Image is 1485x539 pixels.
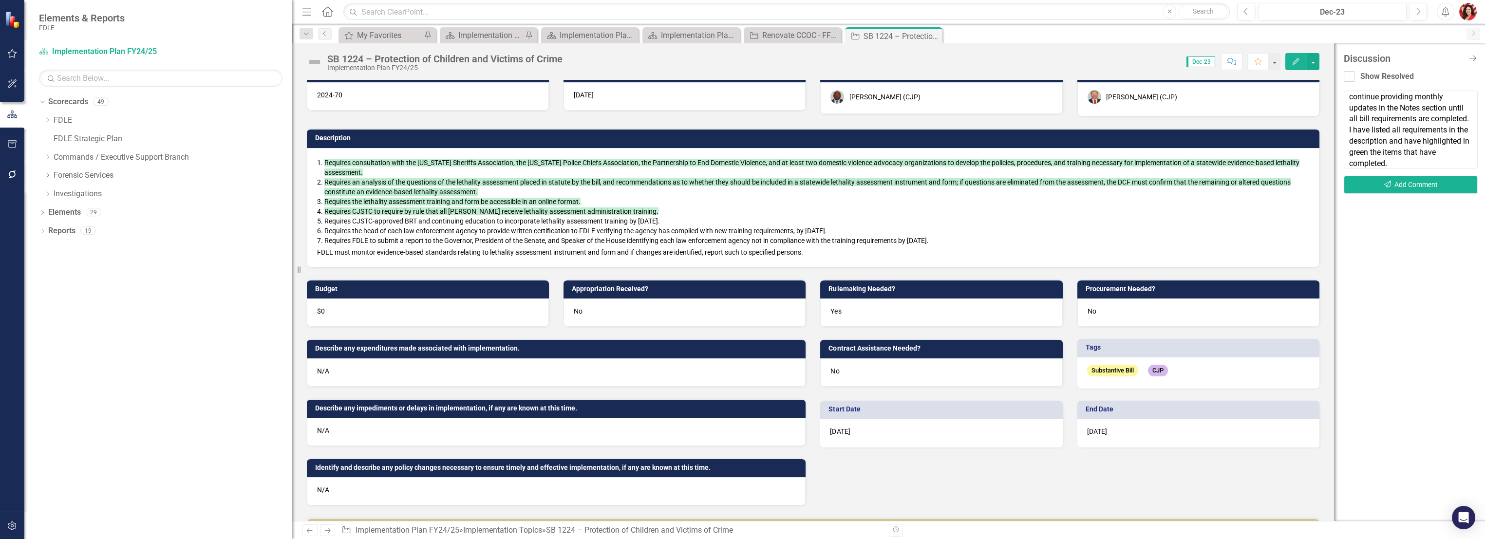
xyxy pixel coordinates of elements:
[828,345,1057,352] h3: Contract Assistance Needed?
[324,216,1309,226] li: Requires CJSTC-approved BRT and continuing education to incorporate lethality assessment training...
[828,285,1057,293] h3: Rulemaking Needed?
[315,285,544,293] h3: Budget
[1344,53,1463,64] div: Discussion
[1344,91,1478,168] textarea: @[PERSON_NAME] (CJP) Please continue providing monthly updates in the Notes section until all bil...
[324,236,1309,245] li: Requires FDLE to submit a report to the Governor, President of the Senate, and Speaker of the Hou...
[341,525,881,536] div: » »
[830,307,841,315] span: Yes
[48,207,81,218] a: Elements
[1258,3,1407,20] button: Dec-23
[54,170,292,181] a: Forensic Services
[828,406,1057,413] h3: Start Date
[544,29,636,41] a: Implementation Plan FY23/24
[327,54,563,64] div: SB 1224 – Protection of Children and Victims of Crime
[357,29,421,41] div: My Favorites
[572,285,801,293] h3: Appropriation Received?
[317,247,1309,257] p: FDLE must monitor evidence-based standards relating to lethality assessment instrument and form a...
[1086,344,1315,351] h3: Tags
[830,427,850,435] span: [DATE]
[458,29,523,41] div: Implementation Plan FY25/26
[315,464,801,471] h3: Identify and describe any policy changes necessary to ensure timely and effective implementation,...
[343,3,1230,20] input: Search ClearPoint...
[1261,6,1403,18] div: Dec-23
[324,178,1291,196] span: Requires an analysis of the questions of the lethality assessment placed in statute by the bill, ...
[1459,3,1477,20] img: Caitlin Dawkins
[1360,71,1414,82] div: Show Resolved
[54,188,292,200] a: Investigations
[315,134,1315,142] h3: Description
[1087,427,1107,435] span: [DATE]
[324,207,658,215] span: Requires CJSTC to require by rule that all [PERSON_NAME] receive lethality assessment administrat...
[1344,176,1478,194] button: Add Comment
[442,29,523,41] a: Implementation Plan FY25/26
[54,152,292,163] a: Commands / Executive Support Branch
[864,30,940,42] div: SB 1224 – Protection of Children and Victims of Crime
[356,525,459,535] a: Implementation Plan FY24/25
[1086,285,1315,293] h3: Procurement Needed?
[317,307,325,315] span: $0
[315,345,801,352] h3: Describe any expenditures made associated with implementation.
[762,29,839,41] div: Renovate CCOC - FF&E
[327,64,563,72] div: Implementation Plan FY24/25
[1179,5,1227,19] button: Search
[39,12,125,24] span: Elements & Reports
[39,46,161,57] a: Implementation Plan FY24/25
[1148,365,1168,377] span: CJP
[574,307,583,315] span: No
[317,366,795,376] p: N/A
[1088,307,1096,315] span: No
[1087,365,1138,377] span: Substantive Bill
[5,11,22,28] img: ClearPoint Strategy
[48,96,88,108] a: Scorecards
[324,226,1309,236] li: Requires the head of each law enforcement agency to provide written certification to FDLE verifyi...
[86,208,101,217] div: 29
[39,70,282,87] input: Search Below...
[1193,7,1214,15] span: Search
[307,54,322,70] img: Not Defined
[830,367,839,375] span: No
[324,159,1299,176] span: Requires consultation with the [US_STATE] Sheriffs Association, the [US_STATE] Police Chiefs Asso...
[661,29,737,41] div: Implementation Plan FY24/25
[54,133,292,145] a: FDLE Strategic Plan
[574,91,594,99] span: [DATE]
[849,92,920,102] div: [PERSON_NAME] (CJP)
[546,525,733,535] div: SB 1224 – Protection of Children and Victims of Crime
[560,29,636,41] div: Implementation Plan FY23/24
[1452,506,1475,529] div: Open Intercom Messenger
[93,98,109,106] div: 49
[317,485,795,495] p: N/A
[317,90,539,100] p: 2024-70
[341,29,421,41] a: My Favorites
[1186,56,1215,67] span: Dec-23
[830,90,844,104] img: Chad Brown
[1086,406,1315,413] h3: End Date
[315,405,801,412] h3: Describe any impediments or delays in implementation, if any are known at this time.
[645,29,737,41] a: Implementation Plan FY24/25
[746,29,839,41] a: Renovate CCOC - FF&E
[39,24,125,32] small: FDLE
[1106,92,1177,102] div: [PERSON_NAME] (CJP)
[48,225,75,237] a: Reports
[1088,90,1101,104] img: Brett Kirkland
[80,227,96,235] div: 19
[317,426,795,435] p: N/A
[54,115,292,126] a: FDLE
[463,525,542,535] a: Implementation Topics
[324,198,581,205] span: Requires the lethality assessment training and form be accessible in an online format.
